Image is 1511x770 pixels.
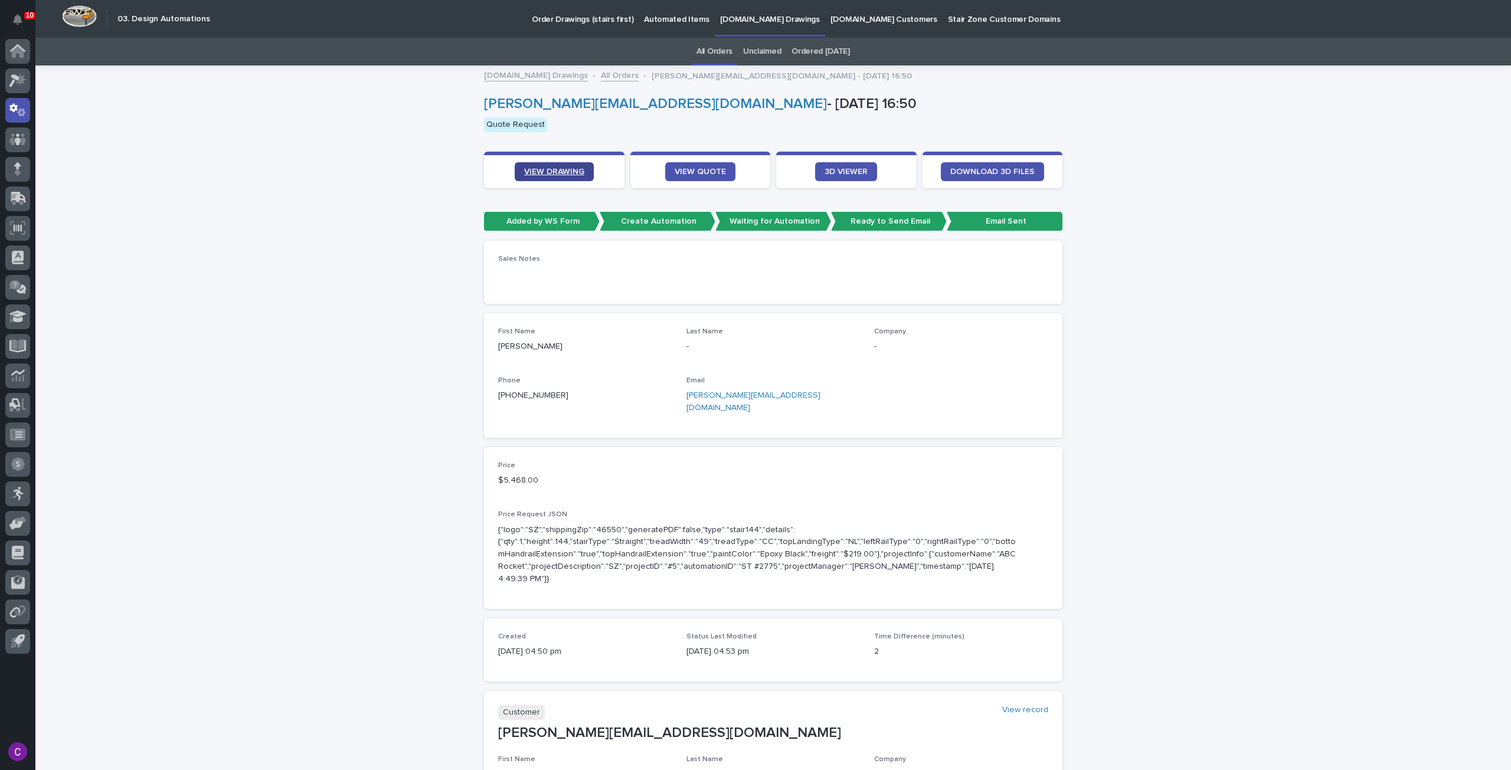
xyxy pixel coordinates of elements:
a: 3D VIEWER [815,162,877,181]
p: Email Sent [947,212,1062,231]
span: VIEW QUOTE [675,168,726,176]
p: Ready to Send Email [831,212,947,231]
p: Customer [498,705,545,720]
span: Last Name [686,756,723,763]
p: Create Automation [600,212,715,231]
p: {"logo":"SZ","shippingZip":"46550","generatePDF":false,"type":"stair144","details":{"qty":1,"heig... [498,524,1020,585]
span: Price Request JSON [498,511,567,518]
a: All Orders [601,68,639,81]
span: VIEW DRAWING [524,168,584,176]
p: [PERSON_NAME][EMAIL_ADDRESS][DOMAIN_NAME] [498,725,1048,742]
p: Added by WS Form [484,212,600,231]
p: - [686,340,861,353]
span: Company [874,328,906,335]
div: Notifications10 [15,14,30,33]
span: Price [498,462,515,469]
div: Quote Request [484,117,547,132]
p: [PERSON_NAME][EMAIL_ADDRESS][DOMAIN_NAME] - [DATE] 16:50 [652,68,912,81]
a: Unclaimed [743,38,781,65]
span: Email [686,377,705,384]
a: DOWNLOAD 3D FILES [941,162,1044,181]
p: - [DATE] 16:50 [484,96,1058,113]
a: [DOMAIN_NAME] Drawings [484,68,588,81]
span: Last Name [686,328,723,335]
a: Ordered [DATE] [792,38,850,65]
button: Notifications [5,7,30,32]
p: [DATE] 04:50 pm [498,646,672,658]
p: $ 5,468.00 [498,474,672,487]
p: 2 [874,646,1048,658]
a: View record [1002,705,1048,715]
h2: 03. Design Automations [117,14,210,24]
p: [DATE] 04:53 pm [686,646,861,658]
p: [PERSON_NAME] [498,340,672,353]
a: VIEW DRAWING [515,162,594,181]
button: users-avatar [5,739,30,764]
img: Workspace Logo [62,5,97,27]
span: Sales Notes [498,255,540,263]
span: Status Last Modified [686,633,757,640]
a: [PERSON_NAME][EMAIL_ADDRESS][DOMAIN_NAME] [686,391,820,412]
a: VIEW QUOTE [665,162,735,181]
a: All Orders [696,38,732,65]
a: [PERSON_NAME][EMAIL_ADDRESS][DOMAIN_NAME] [484,97,827,111]
a: [PHONE_NUMBER] [498,391,568,399]
span: 3D VIEWER [825,168,868,176]
p: - [874,340,1048,353]
span: First Name [498,328,535,335]
span: Created [498,633,526,640]
p: 10 [26,11,34,19]
span: Time Difference (minutes) [874,633,964,640]
span: Company [874,756,906,763]
p: Waiting for Automation [715,212,831,231]
span: DOWNLOAD 3D FILES [950,168,1035,176]
span: Phone [498,377,521,384]
span: First Name [498,756,535,763]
